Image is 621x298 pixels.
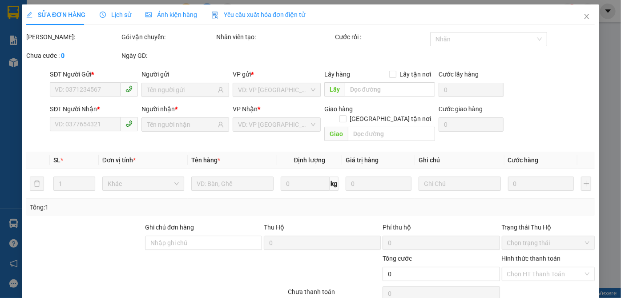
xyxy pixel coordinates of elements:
[100,11,131,18] span: Lịch sử
[216,32,333,42] div: Nhân viên tạo:
[574,4,599,29] button: Close
[501,255,561,262] label: Hình thức thanh toán
[121,51,215,60] div: Ngày GD:
[26,51,120,60] div: Chưa cước :
[218,121,224,128] span: user
[508,157,539,164] span: Cước hàng
[345,82,435,97] input: Dọc đường
[383,222,500,236] div: Phí thu hộ
[439,83,504,97] input: Cước lấy hàng
[324,71,350,78] span: Lấy hàng
[335,32,428,42] div: Cước rồi :
[147,120,216,129] input: Tên người nhận
[415,152,504,169] th: Ghi chú
[233,69,320,79] div: VP gửi
[507,236,589,250] span: Chọn trạng thái
[53,157,60,164] span: SL
[121,32,215,42] div: Gói vận chuyển:
[396,69,435,79] span: Lấy tận nơi
[330,177,339,191] span: kg
[141,69,229,79] div: Người gửi
[191,177,274,191] input: VD: Bàn, Ghế
[581,177,592,191] button: plus
[211,12,218,19] img: icon
[141,104,229,114] div: Người nhận
[191,157,220,164] span: Tên hàng
[125,120,133,127] span: phone
[419,177,501,191] input: Ghi Chú
[508,177,574,191] input: 0
[61,52,65,59] b: 0
[218,87,224,93] span: user
[26,32,120,42] div: [PERSON_NAME]:
[439,105,483,113] label: Cước giao hàng
[50,104,137,114] div: SĐT Người Nhận
[346,177,411,191] input: 0
[347,114,435,124] span: [GEOGRAPHIC_DATA] tận nơi
[26,11,85,18] span: SỬA ĐƠN HÀNG
[383,255,412,262] span: Tổng cước
[583,13,590,20] span: close
[233,105,258,113] span: VP Nhận
[294,157,325,164] span: Định lượng
[501,222,595,232] div: Trạng thái Thu Hộ
[30,202,240,212] div: Tổng: 1
[324,82,345,97] span: Lấy
[50,69,137,79] div: SĐT Người Gửi
[125,85,133,93] span: phone
[324,105,353,113] span: Giao hàng
[439,71,479,78] label: Cước lấy hàng
[211,11,305,18] span: Yêu cầu xuất hóa đơn điện tử
[346,157,379,164] span: Giá trị hàng
[145,236,262,250] input: Ghi chú đơn hàng
[145,224,194,231] label: Ghi chú đơn hàng
[30,177,44,191] button: delete
[439,117,504,132] input: Cước giao hàng
[264,224,284,231] span: Thu Hộ
[102,157,136,164] span: Đơn vị tính
[348,127,435,141] input: Dọc đường
[26,12,32,18] span: edit
[100,12,106,18] span: clock-circle
[324,127,348,141] span: Giao
[108,177,179,190] span: Khác
[145,12,152,18] span: picture
[147,85,216,95] input: Tên người gửi
[145,11,197,18] span: Ảnh kiện hàng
